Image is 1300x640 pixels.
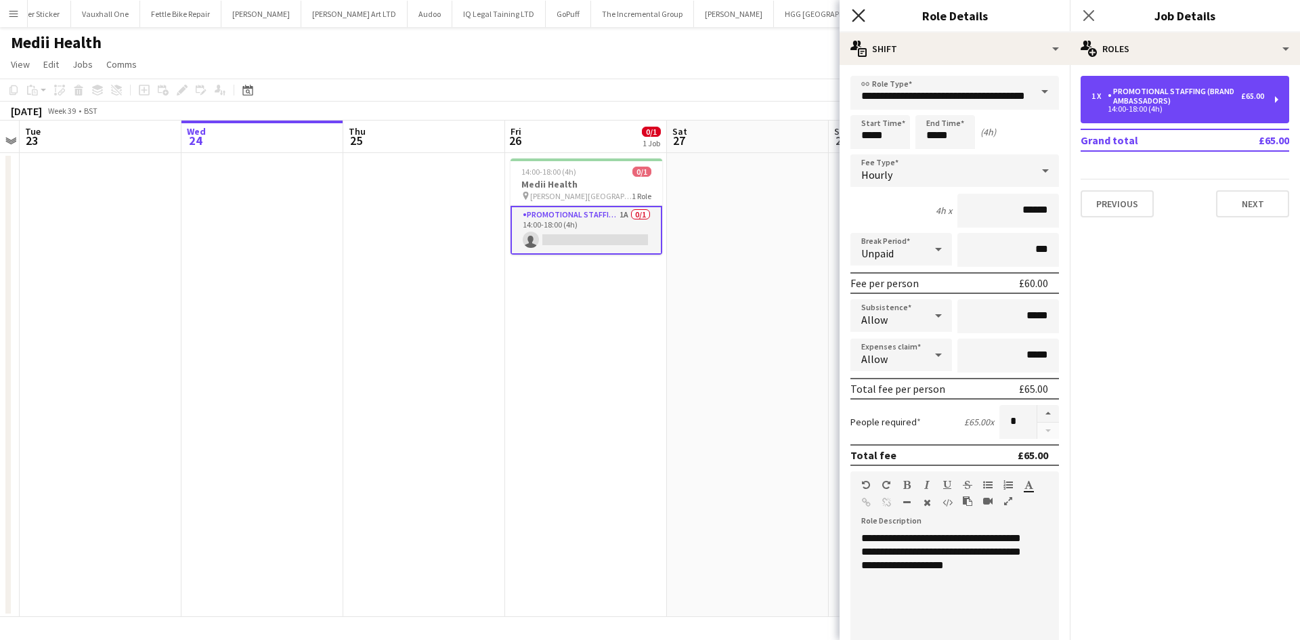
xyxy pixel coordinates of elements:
[452,1,546,27] button: IQ Legal Taining LTD
[23,133,41,148] span: 23
[84,106,97,116] div: BST
[964,416,994,428] div: £65.00 x
[43,58,59,70] span: Edit
[1081,129,1216,151] td: Grand total
[187,125,206,137] span: Wed
[349,125,366,137] span: Thu
[861,313,888,326] span: Allow
[983,479,993,490] button: Unordered List
[511,206,662,255] app-card-role: Promotional Staffing (Brand Ambassadors)1A0/114:00-18:00 (4h)
[408,1,452,27] button: Audoo
[642,127,661,137] span: 0/1
[832,133,850,148] span: 28
[1003,479,1013,490] button: Ordered List
[850,276,919,290] div: Fee per person
[511,178,662,190] h3: Medii Health
[71,1,140,27] button: Vauxhall One
[694,1,774,27] button: [PERSON_NAME]
[643,138,660,148] div: 1 Job
[632,191,651,201] span: 1 Role
[38,56,64,73] a: Edit
[963,496,972,507] button: Paste as plain text
[1070,33,1300,65] div: Roles
[1081,190,1154,217] button: Previous
[45,106,79,116] span: Week 39
[101,56,142,73] a: Comms
[521,167,576,177] span: 14:00-18:00 (4h)
[861,479,871,490] button: Undo
[1019,276,1048,290] div: £60.00
[546,1,591,27] button: GoPuff
[632,167,651,177] span: 0/1
[882,479,891,490] button: Redo
[902,497,911,508] button: Horizontal Line
[902,479,911,490] button: Bold
[1216,129,1289,151] td: £65.00
[221,1,301,27] button: [PERSON_NAME]
[106,58,137,70] span: Comms
[530,191,632,201] span: [PERSON_NAME][GEOGRAPHIC_DATA]
[774,1,888,27] button: HGG [GEOGRAPHIC_DATA]
[1091,106,1264,112] div: 14:00-18:00 (4h)
[1091,91,1108,101] div: 1 x
[72,58,93,70] span: Jobs
[511,158,662,255] app-job-card: 14:00-18:00 (4h)0/1Medii Health [PERSON_NAME][GEOGRAPHIC_DATA]1 RolePromotional Staffing (Brand A...
[942,497,952,508] button: HTML Code
[980,126,996,138] div: (4h)
[922,479,932,490] button: Italic
[850,448,896,462] div: Total fee
[25,125,41,137] span: Tue
[1216,190,1289,217] button: Next
[67,56,98,73] a: Jobs
[5,56,35,73] a: View
[1070,7,1300,24] h3: Job Details
[850,416,921,428] label: People required
[840,7,1070,24] h3: Role Details
[840,33,1070,65] div: Shift
[922,497,932,508] button: Clear Formatting
[670,133,687,148] span: 27
[11,33,102,53] h1: Medii Health
[301,1,408,27] button: [PERSON_NAME] Art LTD
[511,125,521,137] span: Fri
[185,133,206,148] span: 24
[11,58,30,70] span: View
[140,1,221,27] button: Fettle Bike Repair
[1037,405,1059,423] button: Increase
[508,133,521,148] span: 26
[1108,87,1241,106] div: Promotional Staffing (Brand Ambassadors)
[861,168,892,182] span: Hourly
[963,479,972,490] button: Strikethrough
[11,104,42,118] div: [DATE]
[672,125,687,137] span: Sat
[834,125,850,137] span: Sun
[942,479,952,490] button: Underline
[1003,496,1013,507] button: Fullscreen
[861,247,894,260] span: Unpaid
[1024,479,1033,490] button: Text Color
[936,205,952,217] div: 4h x
[347,133,366,148] span: 25
[983,496,993,507] button: Insert video
[1241,91,1264,101] div: £65.00
[591,1,694,27] button: The Incremental Group
[861,352,888,366] span: Allow
[1019,382,1048,396] div: £65.00
[1018,448,1048,462] div: £65.00
[850,382,945,396] div: Total fee per person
